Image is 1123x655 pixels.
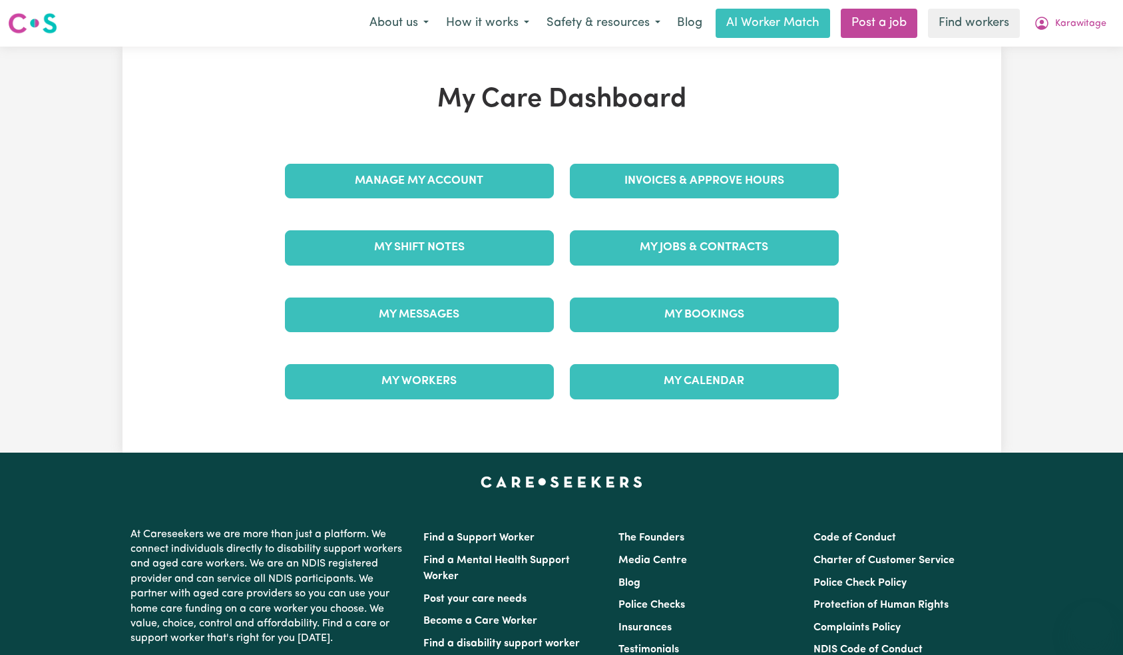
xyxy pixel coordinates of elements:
[8,8,57,39] a: Careseekers logo
[1055,17,1106,31] span: Karawitage
[423,638,580,649] a: Find a disability support worker
[570,230,839,265] a: My Jobs & Contracts
[130,522,407,652] p: At Careseekers we are more than just a platform. We connect individuals directly to disability su...
[813,622,901,633] a: Complaints Policy
[285,164,554,198] a: Manage My Account
[437,9,538,37] button: How it works
[669,9,710,38] a: Blog
[570,164,839,198] a: Invoices & Approve Hours
[813,555,955,566] a: Charter of Customer Service
[813,533,896,543] a: Code of Conduct
[538,9,669,37] button: Safety & resources
[481,477,642,487] a: Careseekers home page
[423,616,537,626] a: Become a Care Worker
[618,622,672,633] a: Insurances
[423,555,570,582] a: Find a Mental Health Support Worker
[1025,9,1115,37] button: My Account
[618,533,684,543] a: The Founders
[841,9,917,38] a: Post a job
[813,578,907,588] a: Police Check Policy
[361,9,437,37] button: About us
[285,230,554,265] a: My Shift Notes
[1070,602,1112,644] iframe: Button to launch messaging window
[8,11,57,35] img: Careseekers logo
[285,298,554,332] a: My Messages
[285,364,554,399] a: My Workers
[928,9,1020,38] a: Find workers
[813,600,949,610] a: Protection of Human Rights
[618,578,640,588] a: Blog
[618,555,687,566] a: Media Centre
[570,298,839,332] a: My Bookings
[618,600,685,610] a: Police Checks
[570,364,839,399] a: My Calendar
[716,9,830,38] a: AI Worker Match
[423,594,527,604] a: Post your care needs
[813,644,923,655] a: NDIS Code of Conduct
[423,533,535,543] a: Find a Support Worker
[618,644,679,655] a: Testimonials
[277,84,847,116] h1: My Care Dashboard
